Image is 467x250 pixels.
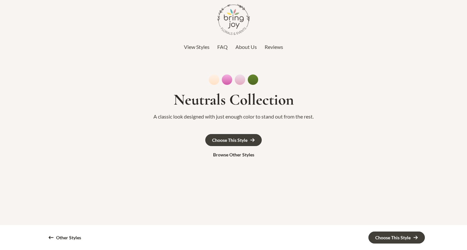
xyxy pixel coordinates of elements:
[184,42,210,52] a: View Styles
[212,138,247,142] div: Choose This Style
[375,235,411,240] div: Choose This Style
[217,42,228,52] a: FAQ
[56,235,81,240] div: Other Styles
[217,44,228,50] span: FAQ
[205,134,262,146] a: Choose This Style
[265,44,283,50] span: Reviews
[368,232,425,244] a: Choose This Style
[184,44,210,50] span: View Styles
[39,42,428,52] nav: Top Header Menu
[235,44,257,50] span: About Us
[235,42,257,52] a: About Us
[213,153,254,157] div: Browse Other Styles
[265,42,283,52] a: Reviews
[207,149,261,160] a: Browse Other Styles
[42,232,88,243] a: Other Styles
